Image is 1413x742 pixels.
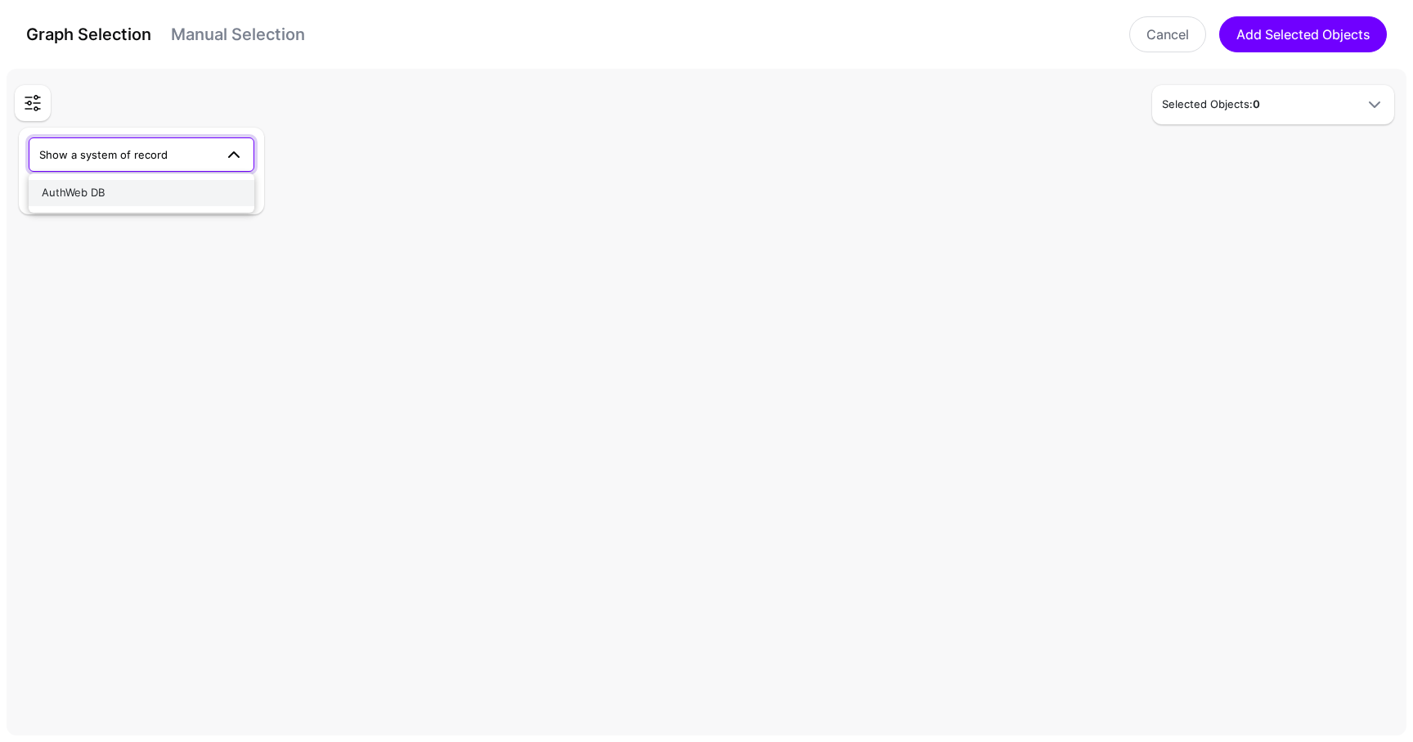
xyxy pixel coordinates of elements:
h5: Selected Objects: [1162,97,1352,113]
button: Add Selected Objects [1219,16,1387,52]
strong: 0 [1253,97,1260,110]
span: Show a system of record [39,148,168,161]
button: AuthWeb DB [29,180,254,206]
a: Cancel [1129,16,1206,52]
span: AuthWeb DB [42,186,105,199]
a: Graph Selection [26,25,151,44]
a: Manual Selection [171,25,305,44]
